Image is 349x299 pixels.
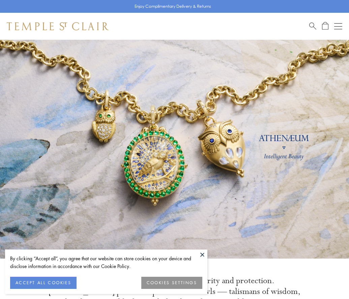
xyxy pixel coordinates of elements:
[10,255,202,270] div: By clicking “Accept all”, you agree that our website can store cookies on your device and disclos...
[135,3,211,10] p: Enjoy Complimentary Delivery & Returns
[334,22,342,30] button: Open navigation
[7,22,109,30] img: Temple St. Clair
[309,22,316,30] a: Search
[322,22,328,30] a: Open Shopping Bag
[141,277,202,289] button: COOKIES SETTINGS
[10,277,77,289] button: ACCEPT ALL COOKIES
